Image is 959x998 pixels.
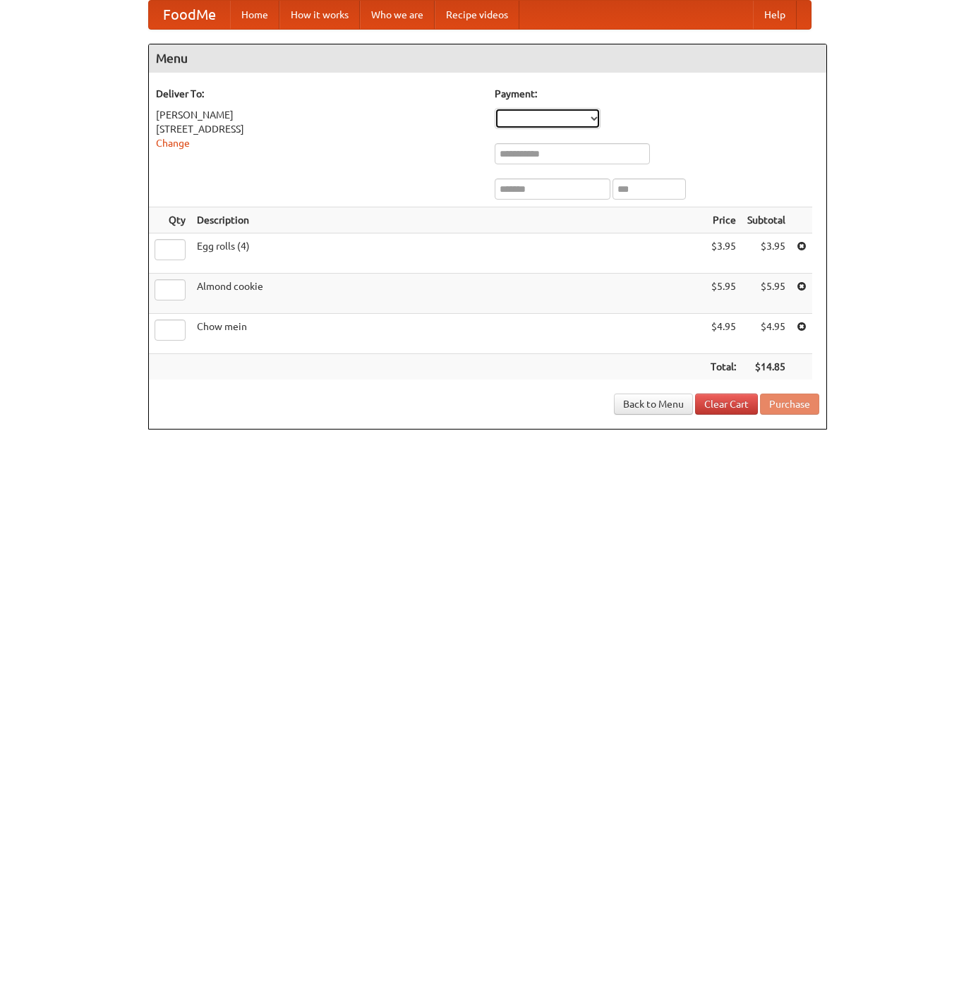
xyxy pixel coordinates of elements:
td: $5.95 [705,274,742,314]
button: Purchase [760,394,819,415]
td: $4.95 [705,314,742,354]
th: Subtotal [742,207,791,233]
h5: Deliver To: [156,87,481,101]
td: Almond cookie [191,274,705,314]
th: Total: [705,354,742,380]
a: Recipe videos [435,1,519,29]
a: Who we are [360,1,435,29]
th: Price [705,207,742,233]
th: Qty [149,207,191,233]
div: [STREET_ADDRESS] [156,122,481,136]
a: Help [753,1,797,29]
td: $4.95 [742,314,791,354]
h5: Payment: [495,87,819,101]
a: Back to Menu [614,394,693,415]
td: $3.95 [705,233,742,274]
a: Change [156,138,190,149]
a: FoodMe [149,1,230,29]
td: Egg rolls (4) [191,233,705,274]
th: Description [191,207,705,233]
td: $3.95 [742,233,791,274]
th: $14.85 [742,354,791,380]
a: Home [230,1,279,29]
a: Clear Cart [695,394,758,415]
td: Chow mein [191,314,705,354]
a: How it works [279,1,360,29]
div: [PERSON_NAME] [156,108,481,122]
td: $5.95 [742,274,791,314]
h4: Menu [149,44,826,73]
